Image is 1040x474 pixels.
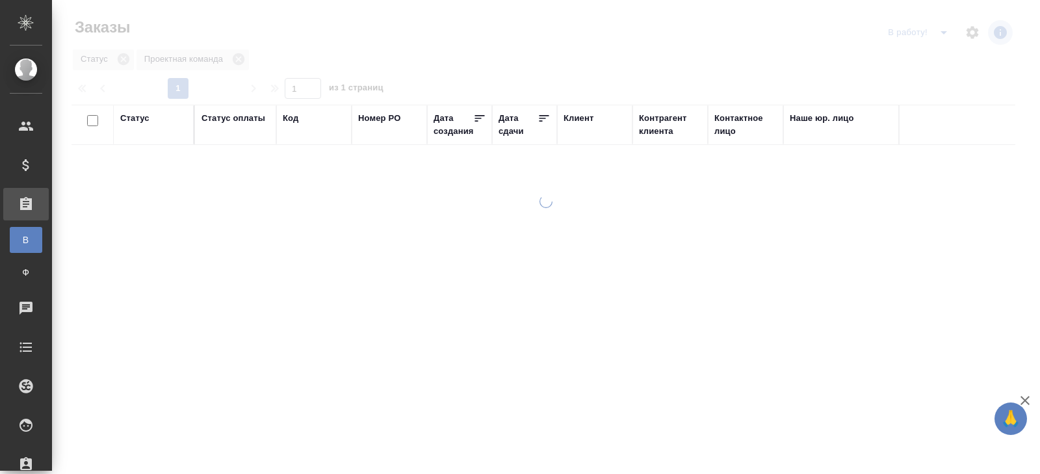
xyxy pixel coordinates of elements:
button: 🙏 [994,402,1027,435]
a: В [10,227,42,253]
div: Номер PO [358,112,400,125]
div: Контактное лицо [714,112,777,138]
span: В [16,233,36,246]
div: Наше юр. лицо [790,112,854,125]
a: Ф [10,259,42,285]
div: Код [283,112,298,125]
div: Дата сдачи [499,112,538,138]
span: 🙏 [1000,405,1022,432]
div: Дата создания [434,112,473,138]
div: Статус оплаты [201,112,265,125]
div: Статус [120,112,149,125]
div: Клиент [564,112,593,125]
span: Ф [16,266,36,279]
div: Контрагент клиента [639,112,701,138]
